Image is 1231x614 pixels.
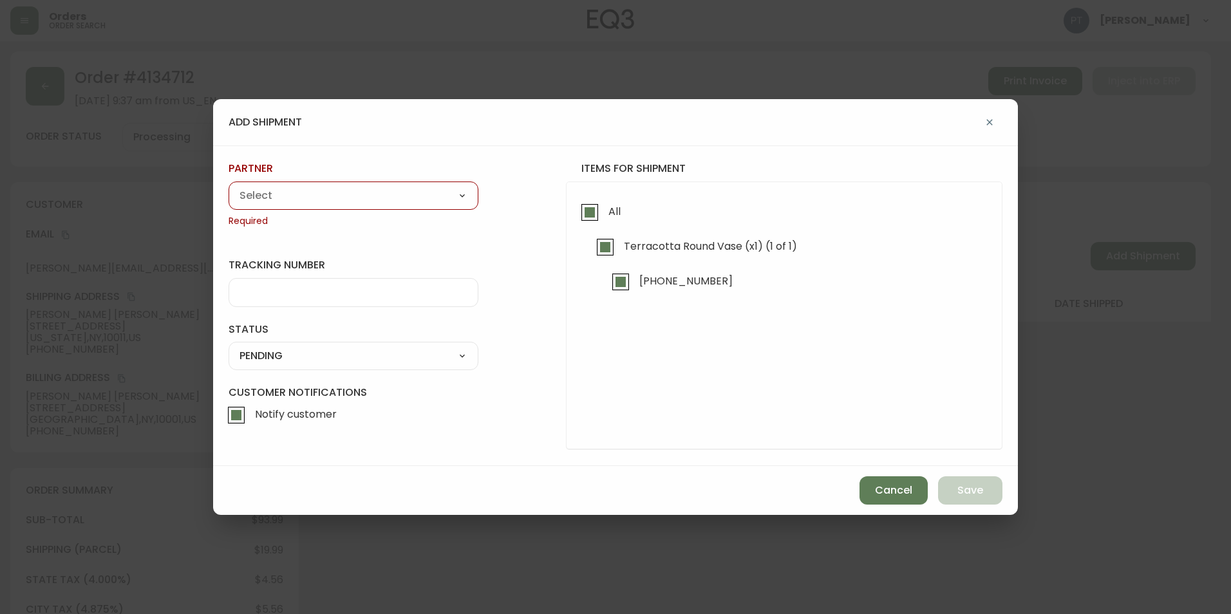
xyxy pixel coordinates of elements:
label: Customer Notifications [229,386,478,429]
span: Terracotta Round Vase (x1) (1 of 1) [624,239,797,253]
label: status [229,322,478,337]
span: Notify customer [255,407,337,421]
span: All [608,205,621,218]
label: tracking number [229,258,478,272]
span: Required [229,215,478,228]
button: Cancel [860,476,928,505]
span: Cancel [875,483,912,498]
h4: items for shipment [566,162,1002,176]
span: [PHONE_NUMBER] [639,274,733,288]
h4: add shipment [229,115,302,129]
label: partner [229,162,478,176]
